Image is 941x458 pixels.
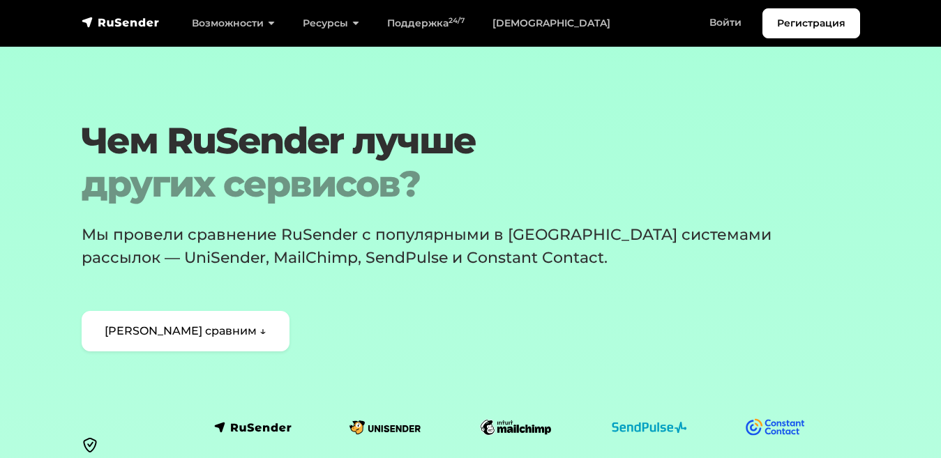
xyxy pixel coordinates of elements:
span: других сервисов? [82,162,860,206]
img: logo-sendpulse.svg [612,422,687,433]
h1: Чем RuSender лучше [82,119,860,206]
a: Войти [695,8,755,37]
img: RuSender [82,15,160,29]
a: Ресурсы [289,9,373,38]
a: Возможности [178,9,289,38]
img: logo-constant-contact.svg [744,418,806,436]
p: Мы провели сравнение RuSender с популярными в [GEOGRAPHIC_DATA] системами рассылок — UniSender, M... [82,223,824,269]
a: [DEMOGRAPHIC_DATA] [479,9,624,38]
sup: 24/7 [449,16,465,25]
a: Регистрация [762,8,860,38]
img: logo-mailchimp.svg [479,418,555,436]
img: logo-rusender.svg [214,420,292,434]
a: [PERSON_NAME] сравним ↓ [82,311,289,351]
a: Поддержка24/7 [373,9,479,38]
img: black secure icon [82,436,98,453]
img: logo-unisender.svg [347,420,423,434]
